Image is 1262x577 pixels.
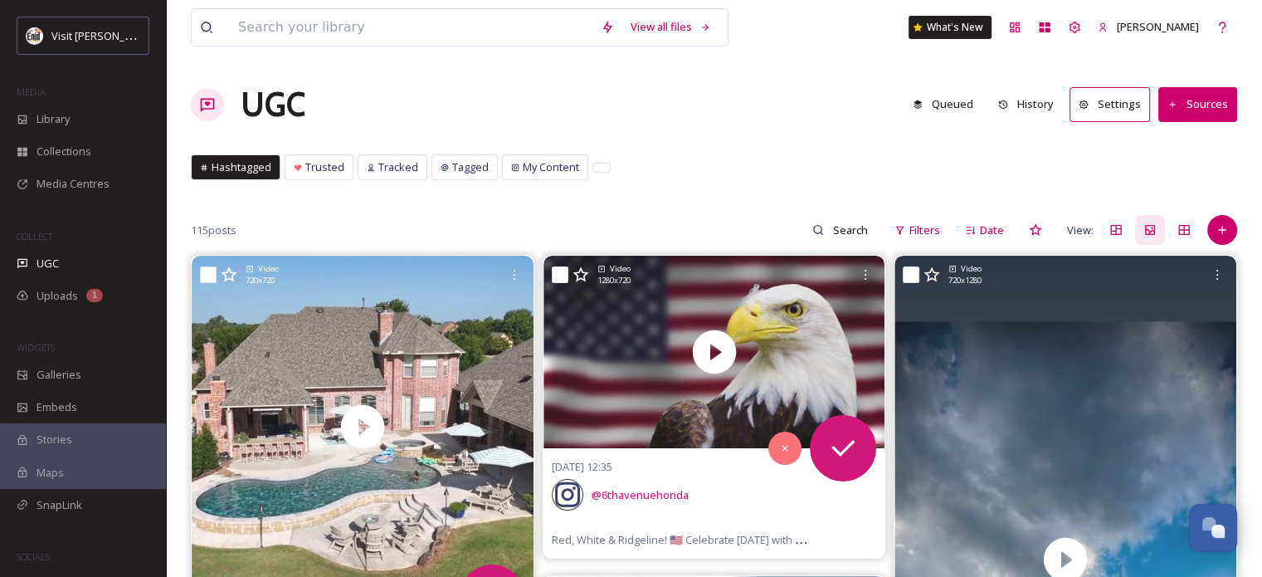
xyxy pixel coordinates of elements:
span: 720 x 1280 [948,275,982,286]
a: View all files [622,11,719,43]
span: Trusted [305,159,344,175]
a: [PERSON_NAME] [1089,11,1207,43]
video: Red, White & Ridgeline! 🇺🇸 Celebrate Labor Day with just 0.99% APR at 6th Avenue Honda. #LaborDay... [543,256,885,448]
span: COLLECT [17,230,52,242]
span: @ 6thavenuehonda [592,487,689,502]
a: History [990,88,1070,120]
span: Hashtagged [212,159,271,175]
span: SnapLink [37,497,82,513]
span: Visit [PERSON_NAME] [51,27,157,43]
span: SOCIALS [17,550,50,563]
input: Search your library [230,9,592,46]
span: Collections [37,144,91,159]
span: 720 x 720 [246,275,275,286]
a: Settings [1070,87,1158,121]
span: Date [980,222,1004,238]
button: Settings [1070,87,1150,121]
span: Video [258,263,279,275]
span: UGC [37,256,59,271]
button: History [990,88,1062,120]
span: Library [37,111,70,127]
img: visitenid_logo.jpeg [27,27,43,44]
button: Sources [1158,87,1237,121]
span: My Content [523,159,579,175]
span: Stories [37,432,72,447]
span: View: [1067,222,1094,238]
span: MEDIA [17,86,46,98]
span: Maps [37,465,64,481]
span: Uploads [37,288,78,304]
span: Embeds [37,399,77,415]
span: Filters [909,222,940,238]
span: 1280 x 720 [597,275,631,286]
span: Video [610,263,631,275]
a: Queued [904,88,990,120]
span: Media Centres [37,176,110,192]
input: Search [824,213,878,247]
span: [PERSON_NAME] [1117,19,1199,34]
a: What's New [909,16,992,39]
span: Tagged [452,159,489,175]
span: Video [961,263,982,275]
span: Galleries [37,367,81,383]
button: Open Chat [1189,504,1237,552]
div: 1 [86,289,103,302]
img: thumbnail [543,256,885,448]
a: UGC [241,80,305,130]
span: WIDGETS [17,341,55,354]
button: Queued [904,88,982,120]
span: Tracked [378,159,418,175]
span: 115 posts [191,222,236,238]
span: [DATE] 12:35 [552,459,612,474]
